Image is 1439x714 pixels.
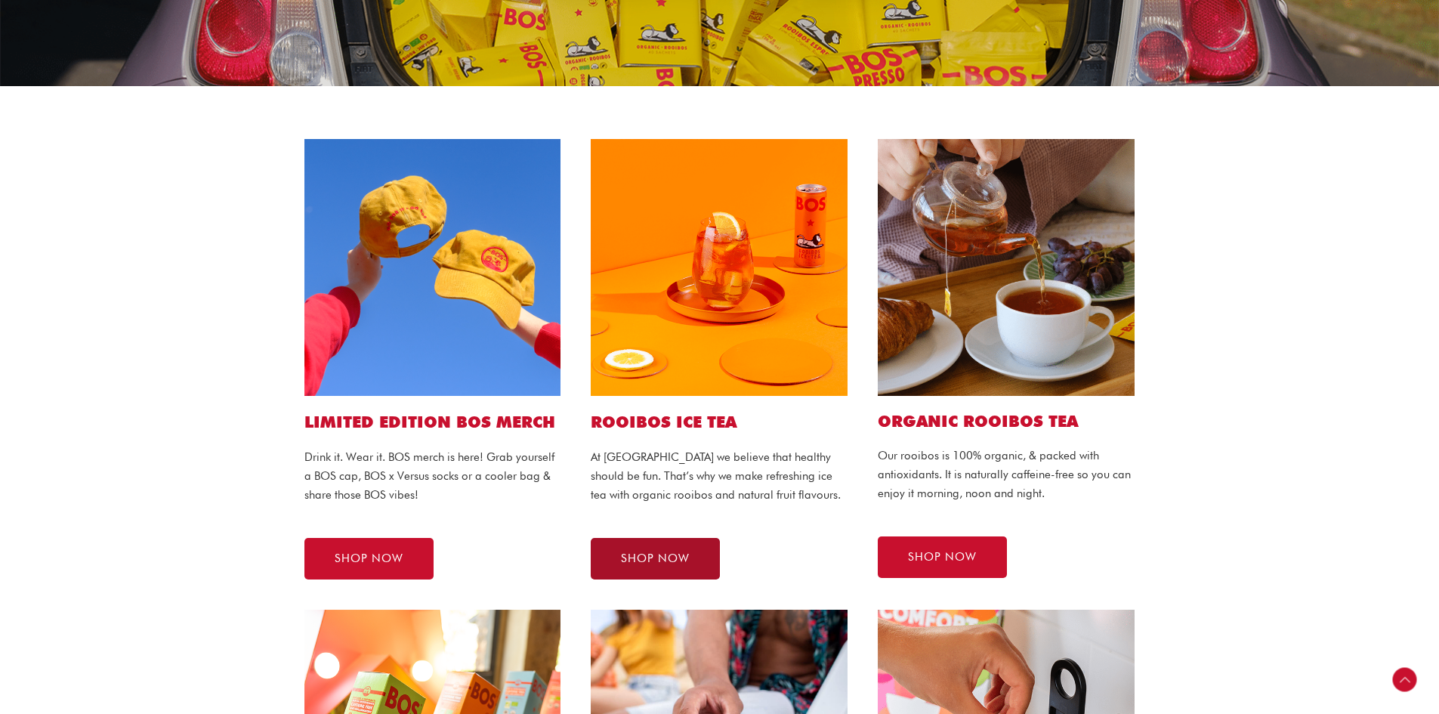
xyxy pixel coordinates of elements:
[335,553,403,564] span: SHOP NOW
[908,552,977,563] span: SHOP NOW
[878,139,1135,396] img: bos tea bags website1
[878,447,1135,502] p: Our rooibos is 100% organic, & packed with antioxidants. It is naturally caffeine-free so you can...
[591,448,848,504] p: At [GEOGRAPHIC_DATA] we believe that healthy should be fun. That’s why we make refreshing ice tea...
[878,536,1007,578] a: SHOP NOW
[304,448,561,504] p: Drink it. Wear it. BOS merch is here! Grab yourself a BOS cap, BOS x Versus socks or a cooler bag...
[878,411,1135,431] h2: Organic ROOIBOS TEA
[304,139,561,396] img: bos cap
[304,538,434,580] a: SHOP NOW
[591,411,848,433] h1: ROOIBOS ICE TEA
[621,553,690,564] span: SHOP NOW
[304,411,561,433] h1: LIMITED EDITION BOS MERCH
[591,538,720,580] a: SHOP NOW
